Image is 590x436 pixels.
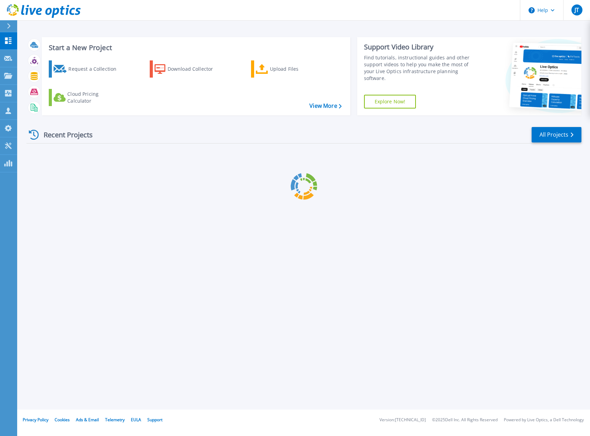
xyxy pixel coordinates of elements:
[67,91,122,104] div: Cloud Pricing Calculator
[76,417,99,423] a: Ads & Email
[379,418,426,422] li: Version: [TECHNICAL_ID]
[504,418,584,422] li: Powered by Live Optics, a Dell Technology
[432,418,498,422] li: © 2025 Dell Inc. All Rights Reserved
[270,62,325,76] div: Upload Files
[49,44,341,51] h3: Start a New Project
[55,417,70,423] a: Cookies
[364,54,478,82] div: Find tutorials, instructional guides and other support videos to help you make the most of your L...
[147,417,162,423] a: Support
[49,89,125,106] a: Cloud Pricing Calculator
[532,127,581,142] a: All Projects
[364,95,416,108] a: Explore Now!
[309,103,341,109] a: View More
[168,62,223,76] div: Download Collector
[49,60,125,78] a: Request a Collection
[26,126,102,143] div: Recent Projects
[251,60,328,78] a: Upload Files
[23,417,48,423] a: Privacy Policy
[68,62,123,76] div: Request a Collection
[150,60,226,78] a: Download Collector
[364,43,478,51] div: Support Video Library
[105,417,125,423] a: Telemetry
[575,7,579,13] span: JT
[131,417,141,423] a: EULA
